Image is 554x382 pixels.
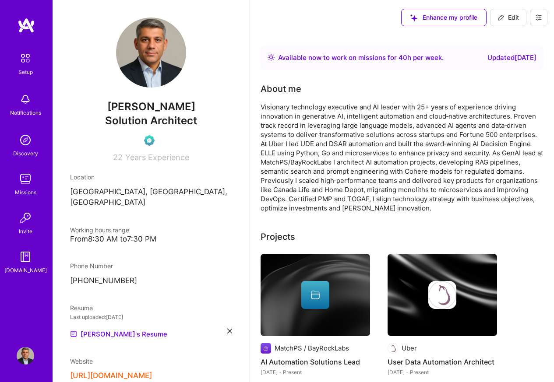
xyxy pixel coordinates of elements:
img: bell [17,91,34,108]
div: [DATE] - Present [388,368,497,377]
span: [PERSON_NAME] [70,100,232,113]
p: [PHONE_NUMBER] [70,276,232,286]
div: Uber [402,343,417,353]
img: setup [16,49,35,67]
span: Phone Number [70,262,113,270]
img: teamwork [17,170,34,188]
img: cover [388,254,497,336]
img: Resume [70,330,77,337]
a: User Avatar [14,347,36,364]
h4: User Data Automation Architect [388,356,497,368]
i: icon Close [227,329,232,333]
div: [DOMAIN_NAME] [4,266,47,275]
img: guide book [17,248,34,266]
span: Edit [498,13,519,22]
img: logo [18,18,35,33]
img: User Avatar [17,347,34,364]
div: Location [70,172,232,182]
img: Company logo [388,343,398,354]
div: Missions [15,188,36,197]
span: Website [70,357,93,365]
span: Solution Architect [105,114,197,127]
div: From 8:30 AM to 7:30 PM [70,235,232,244]
div: Setup [18,67,33,77]
span: Working hours range [70,226,129,234]
span: Resume [70,304,93,312]
div: Updated [DATE] [487,53,536,63]
img: Invite [17,209,34,227]
img: Company logo [428,281,456,309]
div: Projects [261,230,295,243]
span: 40 [399,53,407,62]
img: User Avatar [116,18,186,88]
div: Available now to work on missions for h per week . [278,53,444,63]
img: Availability [268,54,275,61]
p: [GEOGRAPHIC_DATA], [GEOGRAPHIC_DATA], [GEOGRAPHIC_DATA] [70,187,232,208]
span: 22 [113,153,123,162]
h4: AI Automation Solutions Lead [261,356,370,368]
div: About me [261,82,301,95]
img: discovery [17,131,34,149]
div: [DATE] - Present [261,368,370,377]
div: MatchPS / BayRockLabs [275,343,349,353]
div: Invite [19,227,32,236]
img: cover [261,254,370,336]
a: [PERSON_NAME]'s Resume [70,329,167,339]
img: Evaluation Call Pending [144,135,155,146]
button: [URL][DOMAIN_NAME] [70,371,152,380]
button: Edit [490,9,526,26]
div: Notifications [10,108,41,117]
div: Last uploaded: [DATE] [70,312,232,322]
span: Years Experience [125,153,189,162]
div: Discovery [13,149,38,158]
img: Company logo [261,343,271,354]
div: Visionary technology executive and AI leader with 25+ years of experience driving innovation in g... [261,102,543,213]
